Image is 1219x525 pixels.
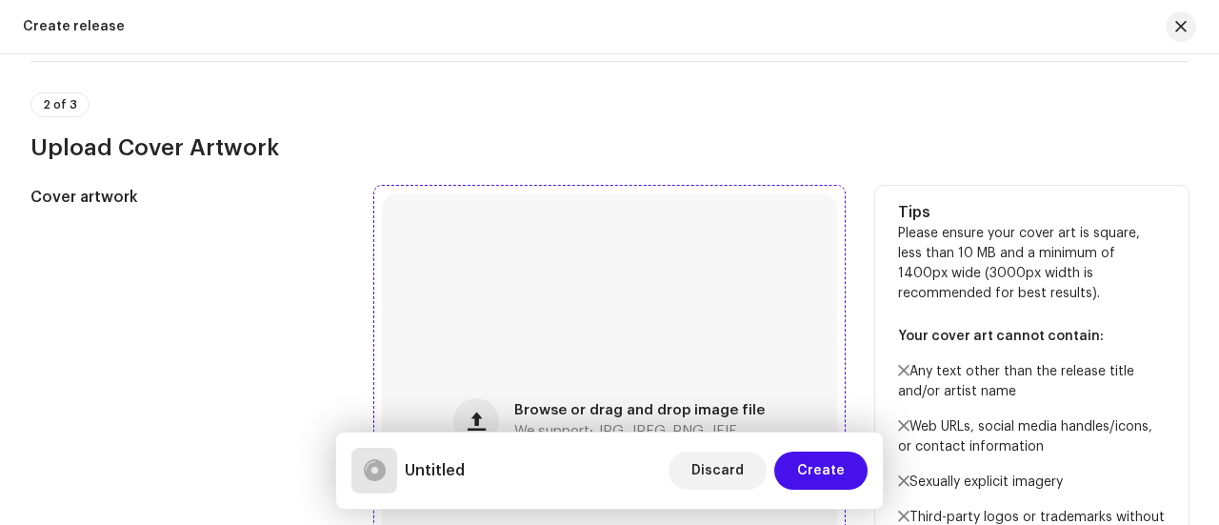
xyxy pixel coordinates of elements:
button: Create [774,452,868,490]
p: Sexually explicit imagery [898,473,1166,493]
p: Web URLs, social media handles/icons, or contact information [898,417,1166,457]
h3: Upload Cover Artwork [30,132,1189,163]
button: Discard [669,452,767,490]
h5: Untitled [405,459,465,482]
span: Browse or drag and drop image file [514,404,765,417]
h5: Cover artwork [30,186,344,209]
h5: Tips [898,201,1166,224]
p: Your cover art cannot contain: [898,327,1166,347]
span: Create [797,452,845,490]
span: Discard [691,452,744,490]
span: We support: JPG, JPEG, PNG, JFIF [514,425,737,438]
p: Any text other than the release title and/or artist name [898,362,1166,402]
